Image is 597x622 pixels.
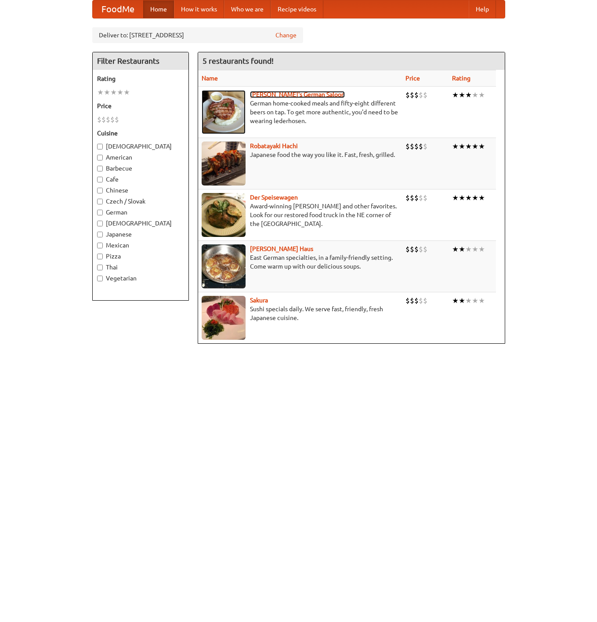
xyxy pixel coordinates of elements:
[419,193,423,203] li: $
[405,193,410,203] li: $
[97,102,184,110] h5: Price
[452,296,459,306] li: ★
[202,193,246,237] img: speisewagen.jpg
[459,244,465,254] li: ★
[452,90,459,100] li: ★
[250,91,345,98] a: [PERSON_NAME]'s German Saloon
[410,193,414,203] li: $
[202,150,398,159] p: Japanese food the way you like it. Fast, fresh, grilled.
[97,155,103,160] input: American
[419,142,423,151] li: $
[93,52,188,70] h4: Filter Restaurants
[419,244,423,254] li: $
[92,27,303,43] div: Deliver to: [STREET_ADDRESS]
[452,142,459,151] li: ★
[423,244,427,254] li: $
[452,244,459,254] li: ★
[97,221,103,226] input: [DEMOGRAPHIC_DATA]
[405,75,420,82] a: Price
[472,193,478,203] li: ★
[423,193,427,203] li: $
[465,90,472,100] li: ★
[202,90,246,134] img: esthers.jpg
[97,274,184,283] label: Vegetarian
[106,115,110,124] li: $
[97,164,184,173] label: Barbecue
[410,296,414,306] li: $
[117,87,123,97] li: ★
[271,0,323,18] a: Recipe videos
[478,142,485,151] li: ★
[459,193,465,203] li: ★
[224,0,271,18] a: Who we are
[97,210,103,215] input: German
[202,142,246,186] img: robatayaki.jpg
[97,177,103,182] input: Cafe
[202,296,246,340] img: sakura.jpg
[202,305,398,322] p: Sushi specials daily. We serve fast, friendly, fresh Japanese cuisine.
[459,90,465,100] li: ★
[97,208,184,217] label: German
[419,90,423,100] li: $
[405,90,410,100] li: $
[97,87,104,97] li: ★
[97,219,184,228] label: [DEMOGRAPHIC_DATA]
[97,188,103,193] input: Chinese
[472,244,478,254] li: ★
[478,193,485,203] li: ★
[110,115,115,124] li: $
[202,75,218,82] a: Name
[97,241,184,250] label: Mexican
[414,244,419,254] li: $
[410,244,414,254] li: $
[478,296,485,306] li: ★
[459,142,465,151] li: ★
[472,90,478,100] li: ★
[419,296,423,306] li: $
[250,194,298,201] b: Der Speisewagen
[97,230,184,239] label: Japanese
[97,197,184,206] label: Czech / Slovak
[405,244,410,254] li: $
[452,75,470,82] a: Rating
[250,297,268,304] a: Sakura
[410,142,414,151] li: $
[423,90,427,100] li: $
[469,0,496,18] a: Help
[472,142,478,151] li: ★
[414,193,419,203] li: $
[97,186,184,195] label: Chinese
[97,254,103,259] input: Pizza
[202,202,398,228] p: Award-winning [PERSON_NAME] and other favorites. Look for our restored food truck in the NE corne...
[472,296,478,306] li: ★
[465,142,472,151] li: ★
[97,115,101,124] li: $
[250,245,313,252] a: [PERSON_NAME] Haus
[97,199,103,204] input: Czech / Slovak
[115,115,119,124] li: $
[97,74,184,83] h5: Rating
[97,232,103,237] input: Japanese
[465,193,472,203] li: ★
[110,87,117,97] li: ★
[452,193,459,203] li: ★
[405,296,410,306] li: $
[97,175,184,184] label: Cafe
[97,142,184,151] label: [DEMOGRAPHIC_DATA]
[465,244,472,254] li: ★
[97,243,103,248] input: Mexican
[414,142,419,151] li: $
[97,276,103,281] input: Vegetarian
[123,87,130,97] li: ★
[97,153,184,162] label: American
[93,0,143,18] a: FoodMe
[202,244,246,288] img: kohlhaus.jpg
[414,296,419,306] li: $
[478,244,485,254] li: ★
[97,166,103,171] input: Barbecue
[143,0,174,18] a: Home
[405,142,410,151] li: $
